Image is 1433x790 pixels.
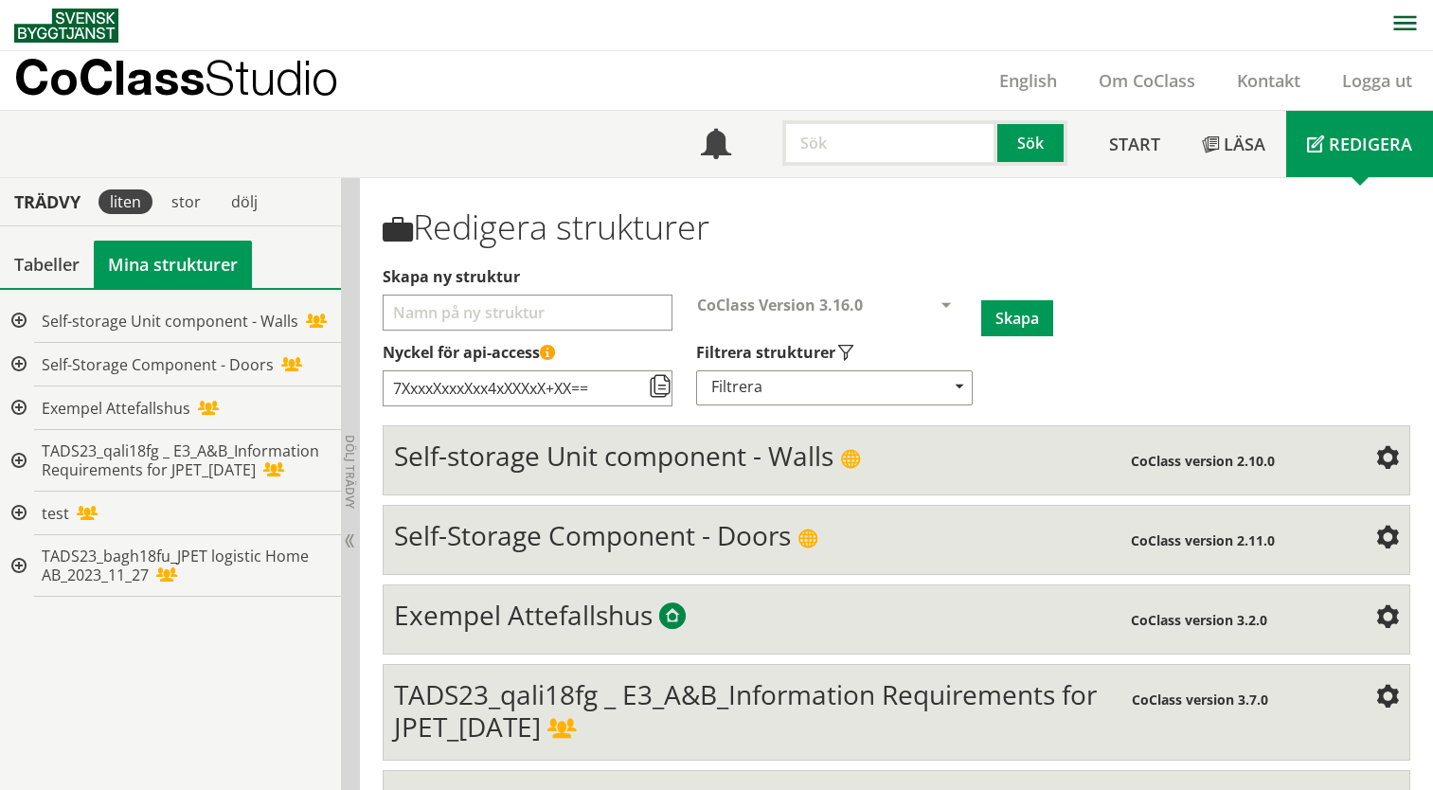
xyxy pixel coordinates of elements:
span: CoClass version 2.11.0 [1131,531,1275,549]
span: Kopiera [649,376,672,399]
span: Exempel Attefallshus [42,398,190,419]
span: TADS23_qali18fg _ E3_A&B_Information Requirements for JPET_[DATE] [394,676,1097,745]
span: Inställningar [1376,448,1399,471]
div: Välj CoClass-version för att skapa en ny struktur [682,295,981,342]
img: Svensk Byggtjänst [14,9,118,43]
span: Self-Storage Component - Doors [394,517,791,553]
span: Läsa [1224,133,1265,155]
a: Logga ut [1321,69,1433,92]
span: Publik struktur [797,529,818,549]
a: Om CoClass [1078,69,1216,92]
div: dölj [220,189,269,214]
span: Denna API-nyckel ger åtkomst till alla strukturer som du har skapat eller delat med dig av. Håll ... [540,346,555,361]
input: Nyckel till åtkomststruktur via API (kräver API-licensabonnemang) [383,370,672,406]
span: CoClass version 3.7.0 [1132,691,1268,709]
span: Self-storage Unit component - Walls [394,438,833,474]
a: Kontakt [1216,69,1321,92]
div: stor [160,189,212,214]
span: Dölj trädvy [342,435,358,509]
span: Redigera [1329,133,1412,155]
label: Välj ett namn för att skapa en ny struktur [383,266,1411,287]
a: English [978,69,1078,92]
a: Läsa [1181,111,1286,177]
p: CoClass [14,66,338,88]
span: Exempel Attefallshus [394,597,653,633]
label: Välj vilka typer av strukturer som ska visas i din strukturlista [696,342,971,363]
span: Studio [205,49,338,105]
span: Start [1109,133,1160,155]
button: Skapa [981,300,1053,336]
span: Notifikationer [701,131,731,161]
span: Inställningar [1376,528,1399,550]
span: Self-Storage Component - Doors [42,354,274,375]
span: Publik struktur [840,449,861,470]
div: liten [99,189,152,214]
a: Redigera [1286,111,1433,177]
button: Sök [997,120,1067,166]
div: Filtrera [696,370,973,405]
span: Inställningar [1376,607,1399,630]
h1: Redigera strukturer [383,207,1411,247]
span: Self-storage Unit component - Walls [42,311,298,332]
label: Nyckel till åtkomststruktur via API (kräver API-licensabonnemang) [383,342,1411,363]
a: Mina strukturer [94,241,252,288]
span: TADS23_qali18fg _ E3_A&B_Information Requirements for JPET_[DATE] [42,440,319,480]
a: Start [1088,111,1181,177]
span: Byggtjänsts exempelstrukturer [659,604,686,631]
span: CoClass Version 3.16.0 [697,295,863,315]
span: TADS23_bagh18fu_JPET logistic Home AB_2023_11_27 [42,546,309,585]
span: CoClass version 2.10.0 [1131,452,1275,470]
span: test [42,503,69,524]
span: Inställningar [1376,687,1399,709]
input: Sök [782,120,997,166]
span: CoClass version 3.2.0 [1131,611,1267,629]
input: Välj ett namn för att skapa en ny struktur Välj vilka typer av strukturer som ska visas i din str... [383,295,672,331]
div: Trädvy [4,191,91,212]
span: Delad struktur [547,720,576,741]
a: CoClassStudio [14,51,379,110]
